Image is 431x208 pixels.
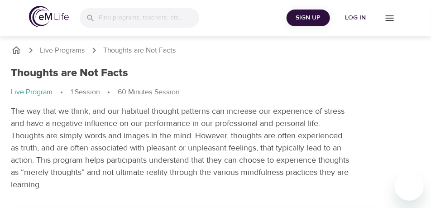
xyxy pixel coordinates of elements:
[11,87,53,97] p: Live Program
[118,87,179,97] p: 60 Minutes Session
[11,67,128,80] h1: Thoughts are Not Facts
[103,45,176,56] p: Thoughts are Not Facts
[11,45,420,56] nav: breadcrumb
[99,8,199,28] input: Find programs, teachers, etc...
[11,87,420,98] nav: breadcrumb
[377,5,402,30] button: menu
[334,10,377,26] button: Log in
[71,87,100,97] p: 1 Session
[40,45,85,56] a: Live Programs
[395,172,424,201] iframe: Button to launch messaging window
[11,105,350,191] p: The way that we think, and our habitual thought patterns can increase our experience of stress an...
[29,6,69,27] img: logo
[287,10,330,26] button: Sign Up
[290,12,326,24] span: Sign Up
[337,12,374,24] span: Log in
